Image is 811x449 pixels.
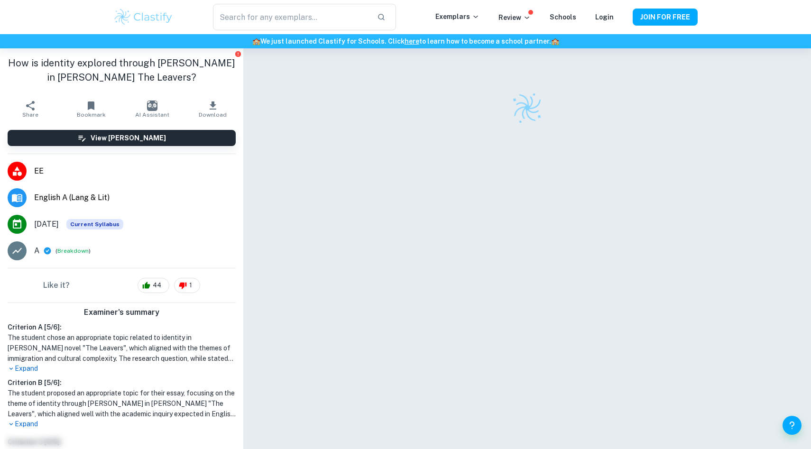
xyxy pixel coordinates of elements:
span: 🏫 [551,37,559,45]
span: Share [22,111,38,118]
h6: Criterion B [ 5 / 6 ]: [8,377,236,388]
h6: View [PERSON_NAME] [91,133,166,143]
h1: How is identity explored through [PERSON_NAME] in [PERSON_NAME] The Leavers? [8,56,236,84]
p: Exemplars [435,11,479,22]
div: 44 [138,278,169,293]
p: Expand [8,419,236,429]
span: English A (Lang & Lit) [34,192,236,203]
h6: Like it? [43,280,70,291]
button: Bookmark [61,96,121,122]
h1: The student proposed an appropriate topic for their essay, focusing on the theme of identity thro... [8,388,236,419]
span: EE [34,165,236,177]
span: 1 [184,281,197,290]
img: Clastify logo [507,87,548,128]
span: 🏫 [252,37,260,45]
span: AI Assistant [135,111,169,118]
a: here [405,37,419,45]
button: View [PERSON_NAME] [8,130,236,146]
a: Schools [550,13,576,21]
h6: We just launched Clastify for Schools. Click to learn how to become a school partner. [2,36,809,46]
img: AI Assistant [147,101,157,111]
input: Search for any exemplars... [213,4,369,30]
a: Login [595,13,614,21]
span: Bookmark [77,111,106,118]
button: Breakdown [57,247,89,255]
span: 44 [147,281,166,290]
button: Help and Feedback [783,416,802,435]
h6: Criterion A [ 5 / 6 ]: [8,322,236,332]
button: Report issue [234,50,241,57]
div: 1 [174,278,200,293]
button: JOIN FOR FREE [633,9,698,26]
span: Current Syllabus [66,219,123,229]
button: AI Assistant [122,96,183,122]
span: Download [199,111,227,118]
h1: The student chose an appropriate topic related to identity in [PERSON_NAME] novel "The Leavers", ... [8,332,236,364]
p: A [34,245,39,257]
span: ( ) [55,247,91,256]
p: Expand [8,364,236,374]
h6: Examiner's summary [4,307,240,318]
div: This exemplar is based on the current syllabus. Feel free to refer to it for inspiration/ideas wh... [66,219,123,229]
p: Review [498,12,531,23]
span: [DATE] [34,219,59,230]
img: Clastify logo [113,8,174,27]
button: Download [183,96,243,122]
